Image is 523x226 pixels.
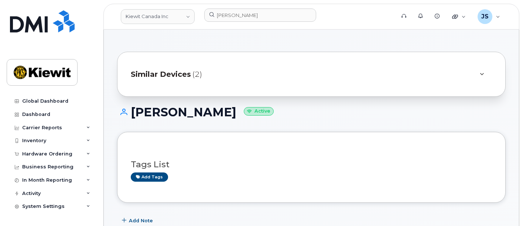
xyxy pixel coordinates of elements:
h3: Tags List [131,160,492,169]
iframe: Messenger Launcher [491,194,517,220]
a: Add tags [131,172,168,182]
small: Active [244,107,274,116]
span: Add Note [129,217,153,224]
span: Similar Devices [131,69,191,80]
h1: [PERSON_NAME] [117,106,506,119]
span: (2) [192,69,202,80]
